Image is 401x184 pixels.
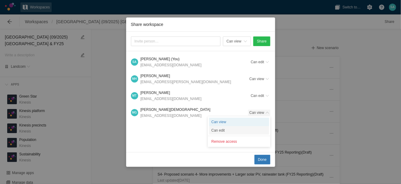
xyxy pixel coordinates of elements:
[141,90,247,96] div: [PERSON_NAME]
[131,92,138,99] div: M T
[250,59,270,65] button: Can edit
[248,76,270,82] button: Can view
[251,94,264,98] span: Can edit
[126,17,275,167] div: Share workspace
[249,77,264,81] span: Can view
[223,36,251,46] button: toggle menu
[141,62,247,68] div: [EMAIL_ADDRESS][DOMAIN_NAME]
[249,111,264,114] span: Can view
[141,107,246,113] div: [PERSON_NAME][DEMOGRAPHIC_DATA]
[209,118,269,146] div: Can view
[141,79,246,85] div: [EMAIL_ADDRESS][PERSON_NAME][DOMAIN_NAME]
[126,17,275,32] div: Share workspace
[248,110,270,116] button: Can view
[141,113,246,119] div: [EMAIL_ADDRESS][DOMAIN_NAME]
[131,109,138,116] div: M G
[257,38,266,44] span: Share
[209,137,269,146] div: Remove access
[135,38,160,44] input: Invite person…
[141,96,247,102] div: [EMAIL_ADDRESS][DOMAIN_NAME]
[258,157,267,163] span: Done
[141,73,246,79] div: [PERSON_NAME]
[253,36,270,46] button: Share
[209,118,269,126] div: Can view
[209,126,269,135] div: Can edit
[251,60,264,64] span: Can edit
[254,155,270,164] button: Done
[131,75,138,83] div: M H
[141,56,247,62] div: [PERSON_NAME] (You)
[131,58,138,66] div: S A
[226,38,244,44] span: Can view
[250,93,270,99] button: Can edit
